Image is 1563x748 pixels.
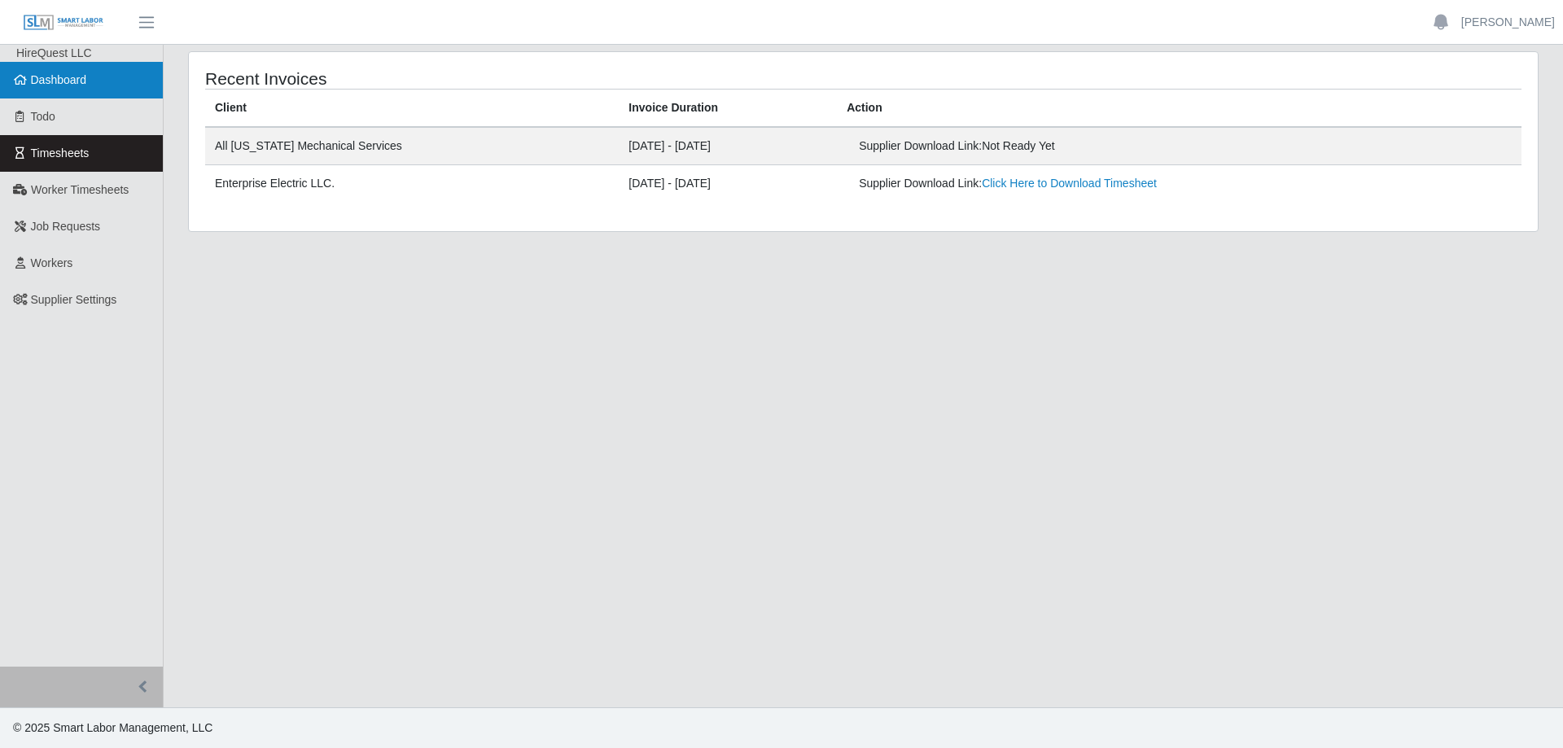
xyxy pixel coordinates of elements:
[31,147,90,160] span: Timesheets
[31,183,129,196] span: Worker Timesheets
[205,127,619,165] td: All [US_STATE] Mechanical Services
[13,721,212,734] span: © 2025 Smart Labor Management, LLC
[31,293,117,306] span: Supplier Settings
[31,220,101,233] span: Job Requests
[982,139,1055,152] span: Not Ready Yet
[31,73,87,86] span: Dashboard
[205,165,619,203] td: Enterprise Electric LLC.
[619,165,837,203] td: [DATE] - [DATE]
[859,138,1278,155] div: Supplier Download Link:
[23,14,104,32] img: SLM Logo
[31,110,55,123] span: Todo
[859,175,1278,192] div: Supplier Download Link:
[982,177,1157,190] a: Click Here to Download Timesheet
[619,127,837,165] td: [DATE] - [DATE]
[1461,14,1555,31] a: [PERSON_NAME]
[31,256,73,269] span: Workers
[837,90,1521,128] th: Action
[16,46,92,59] span: HireQuest LLC
[205,68,739,89] h4: Recent Invoices
[205,90,619,128] th: Client
[619,90,837,128] th: Invoice Duration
